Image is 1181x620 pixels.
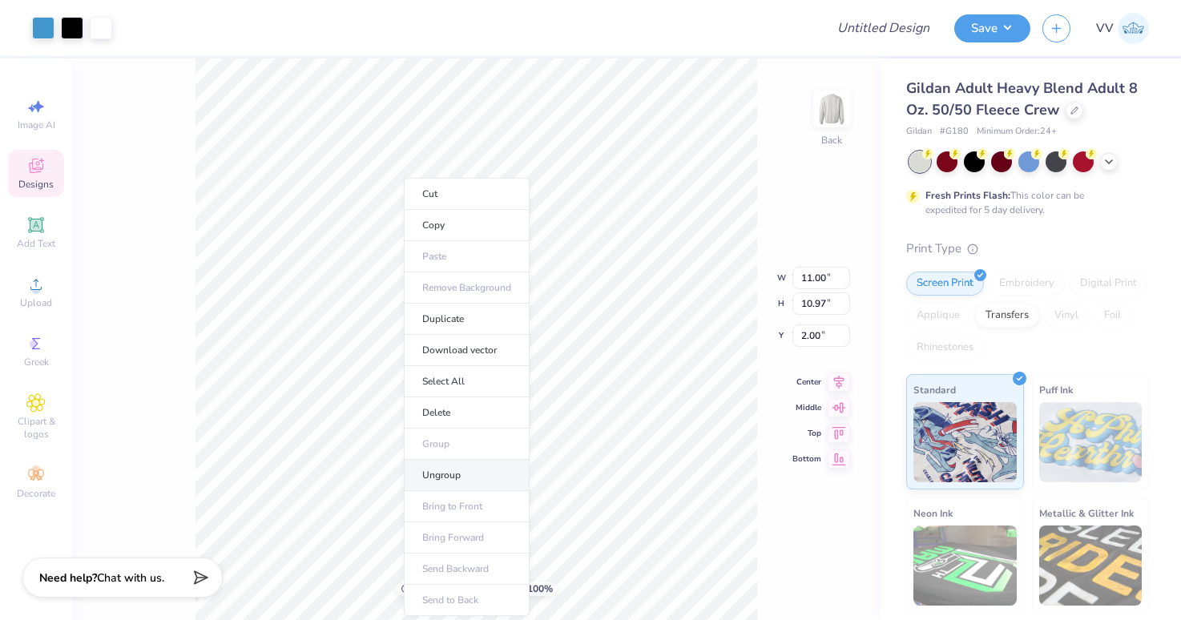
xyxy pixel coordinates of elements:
[97,570,164,586] span: Chat with us.
[1039,525,1143,606] img: Metallic & Glitter Ink
[8,415,64,441] span: Clipart & logos
[954,14,1030,42] button: Save
[1094,304,1131,328] div: Foil
[906,79,1138,119] span: Gildan Adult Heavy Blend Adult 8 Oz. 50/50 Fleece Crew
[792,453,821,465] span: Bottom
[17,487,55,500] span: Decorate
[404,366,530,397] li: Select All
[913,402,1017,482] img: Standard
[18,119,55,131] span: Image AI
[24,356,49,368] span: Greek
[913,525,1017,606] img: Neon Ink
[906,125,932,139] span: Gildan
[18,178,54,191] span: Designs
[20,296,52,309] span: Upload
[1044,304,1089,328] div: Vinyl
[39,570,97,586] strong: Need help?
[404,178,530,210] li: Cut
[792,428,821,439] span: Top
[989,272,1065,296] div: Embroidery
[913,381,956,398] span: Standard
[906,304,970,328] div: Applique
[1039,505,1134,521] span: Metallic & Glitter Ink
[404,304,530,335] li: Duplicate
[925,188,1123,217] div: This color can be expedited for 5 day delivery.
[404,210,530,241] li: Copy
[1118,13,1149,44] img: Via Villanueva
[824,12,942,44] input: Untitled Design
[821,133,842,147] div: Back
[1039,402,1143,482] img: Puff Ink
[404,460,530,491] li: Ungroup
[17,237,55,250] span: Add Text
[404,335,530,366] li: Download vector
[1070,272,1147,296] div: Digital Print
[940,125,969,139] span: # G180
[527,582,553,596] span: 100 %
[925,189,1010,202] strong: Fresh Prints Flash:
[1096,19,1114,38] span: VV
[816,93,848,125] img: Back
[906,272,984,296] div: Screen Print
[906,240,1149,258] div: Print Type
[1096,13,1149,44] a: VV
[1039,381,1073,398] span: Puff Ink
[792,376,821,388] span: Center
[792,402,821,413] span: Middle
[975,304,1039,328] div: Transfers
[913,505,953,521] span: Neon Ink
[977,125,1057,139] span: Minimum Order: 24 +
[906,336,984,360] div: Rhinestones
[404,397,530,429] li: Delete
